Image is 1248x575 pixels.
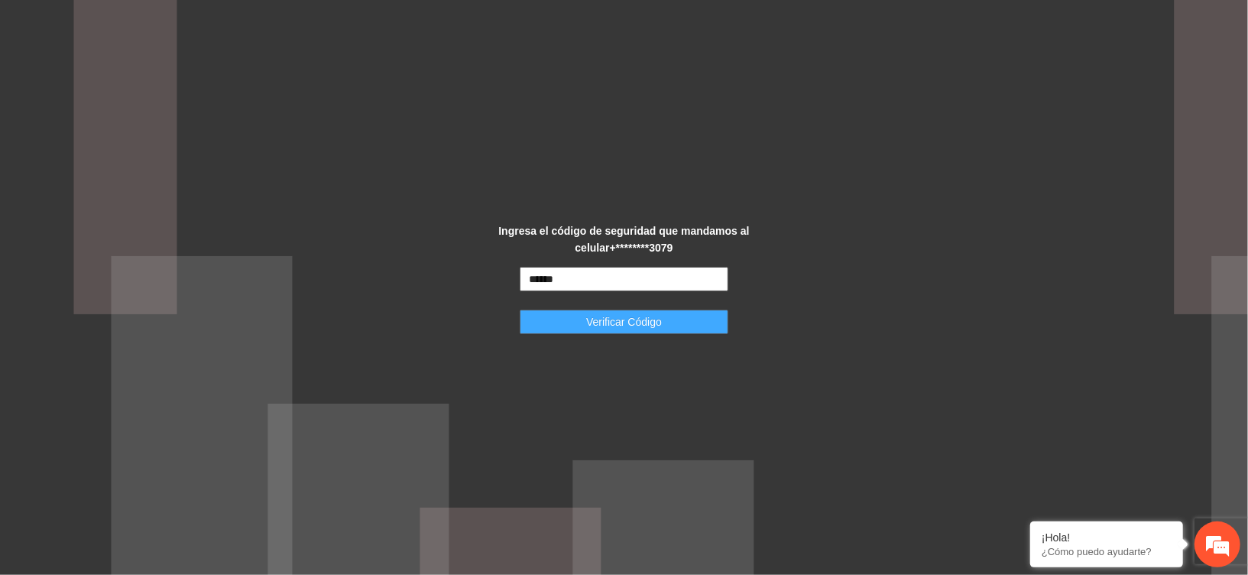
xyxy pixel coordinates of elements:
p: ¿Cómo puedo ayudarte? [1042,546,1172,557]
span: Verificar Código [586,313,662,330]
div: Chatee con nosotros ahora [79,78,257,98]
div: Minimizar ventana de chat en vivo [251,8,287,44]
span: Estamos en línea. [89,204,211,359]
strong: Ingresa el código de seguridad que mandamos al celular +********3079 [498,225,749,254]
textarea: Escriba su mensaje y pulse “Intro” [8,417,291,471]
div: ¡Hola! [1042,531,1172,544]
button: Verificar Código [520,310,728,334]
